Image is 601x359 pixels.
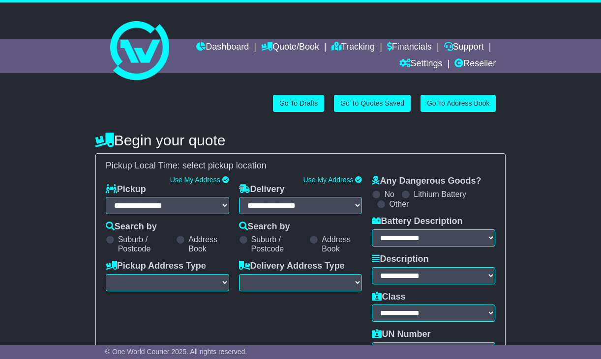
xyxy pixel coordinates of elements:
span: select pickup location [182,161,267,170]
label: Pickup [106,184,146,195]
label: Any Dangerous Goods? [372,176,481,187]
label: Delivery [239,184,285,195]
a: Settings [399,56,443,73]
span: © One World Courier 2025. All rights reserved. [105,348,247,356]
label: Lithium Battery [414,190,466,199]
a: Quote/Book [261,39,319,56]
a: Support [444,39,484,56]
a: Financials [387,39,432,56]
label: UN Number [372,329,430,340]
label: Search by [239,221,290,232]
div: Pickup Local Time: [101,161,501,171]
label: Other [389,199,409,209]
label: Description [372,254,428,265]
a: Use My Address [170,176,220,184]
a: Go To Drafts [273,95,324,112]
label: Suburb / Postcode [118,235,172,253]
label: Address Book [188,235,229,253]
a: Go To Quotes Saved [334,95,411,112]
label: Search by [106,221,157,232]
label: Pickup Address Type [106,261,206,272]
h4: Begin your quote [95,132,506,148]
a: Tracking [331,39,375,56]
label: No [384,190,394,199]
a: Dashboard [196,39,249,56]
label: Class [372,292,405,303]
label: Delivery Address Type [239,261,345,272]
label: Suburb / Postcode [251,235,305,253]
label: Address Book [322,235,362,253]
label: Battery Description [372,216,462,227]
a: Use My Address [303,176,354,184]
a: Reseller [454,56,496,73]
a: Go To Address Book [421,95,496,112]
